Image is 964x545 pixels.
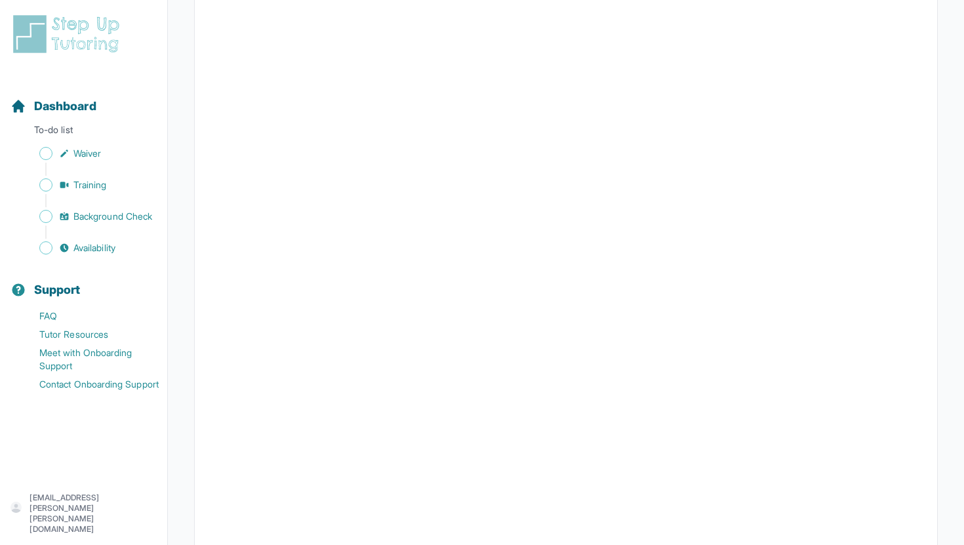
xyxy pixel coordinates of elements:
[73,178,107,192] span: Training
[10,307,167,325] a: FAQ
[10,97,96,115] a: Dashboard
[5,76,162,121] button: Dashboard
[73,210,152,223] span: Background Check
[73,147,101,160] span: Waiver
[30,493,157,535] p: [EMAIL_ADDRESS][PERSON_NAME][PERSON_NAME][DOMAIN_NAME]
[10,144,167,163] a: Waiver
[10,375,167,394] a: Contact Onboarding Support
[34,281,81,299] span: Support
[10,176,167,194] a: Training
[5,260,162,304] button: Support
[10,325,167,344] a: Tutor Resources
[5,123,162,142] p: To-do list
[10,239,167,257] a: Availability
[73,241,115,254] span: Availability
[10,344,167,375] a: Meet with Onboarding Support
[10,493,157,535] button: [EMAIL_ADDRESS][PERSON_NAME][PERSON_NAME][DOMAIN_NAME]
[10,207,167,226] a: Background Check
[34,97,96,115] span: Dashboard
[10,13,127,55] img: logo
